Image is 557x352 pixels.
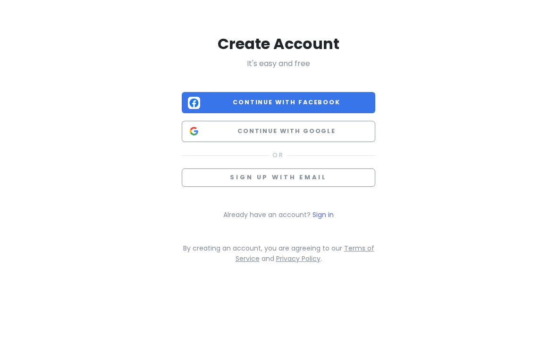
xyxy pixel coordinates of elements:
[182,58,375,70] p: It's easy and free
[182,34,375,54] h2: Create Account
[204,98,369,107] span: Continue with Facebook
[182,210,375,220] p: Already have an account?
[188,125,200,137] img: Google logo
[276,254,321,263] a: Privacy Policy
[312,210,334,219] a: Sign in
[182,243,375,264] p: By creating an account, you are agreeing to our and .
[182,168,375,187] button: Sign up with email
[188,97,200,109] img: Facebook logo
[182,121,375,142] button: Continue with Google
[182,92,375,113] button: Continue with Facebook
[204,126,369,136] span: Continue with Google
[236,243,374,263] a: Terms of Service
[230,173,327,181] span: Sign up with email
